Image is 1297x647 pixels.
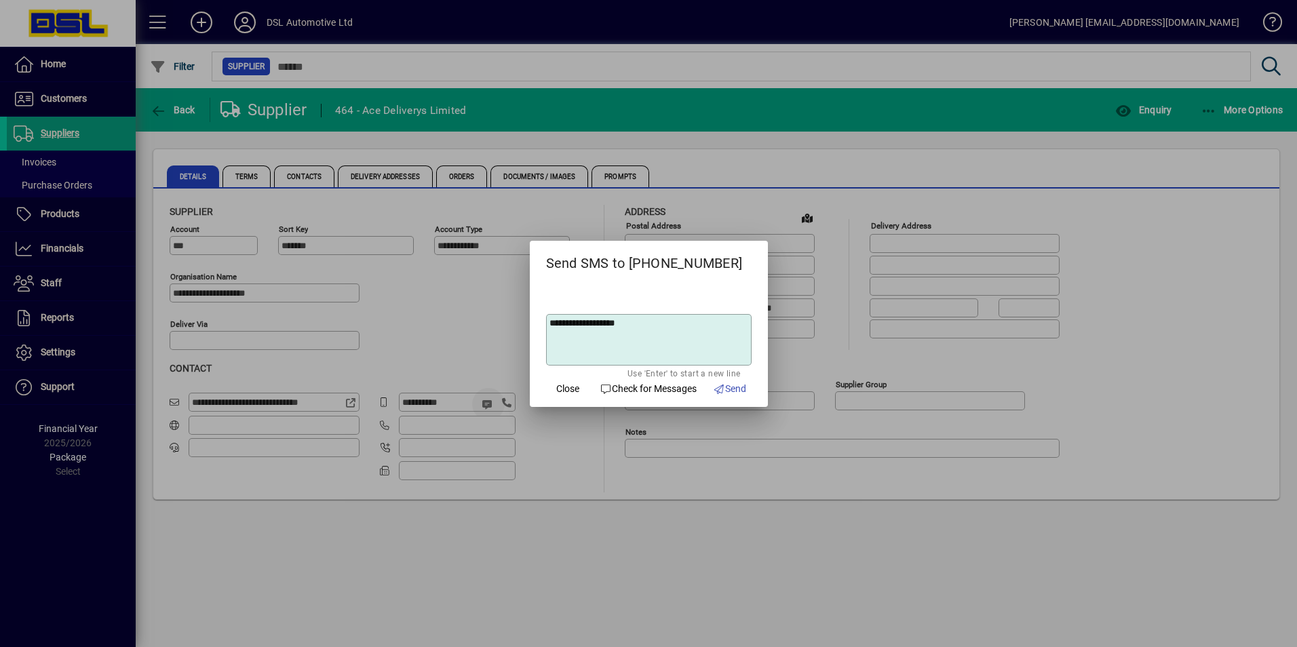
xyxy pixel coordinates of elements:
[600,382,697,396] span: Check for Messages
[708,377,752,401] button: Send
[546,377,589,401] button: Close
[556,382,579,396] span: Close
[530,241,768,280] h2: Send SMS to [PHONE_NUMBER]
[627,366,740,380] mat-hint: Use 'Enter' to start a new line
[713,382,746,396] span: Send
[595,377,703,401] button: Check for Messages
